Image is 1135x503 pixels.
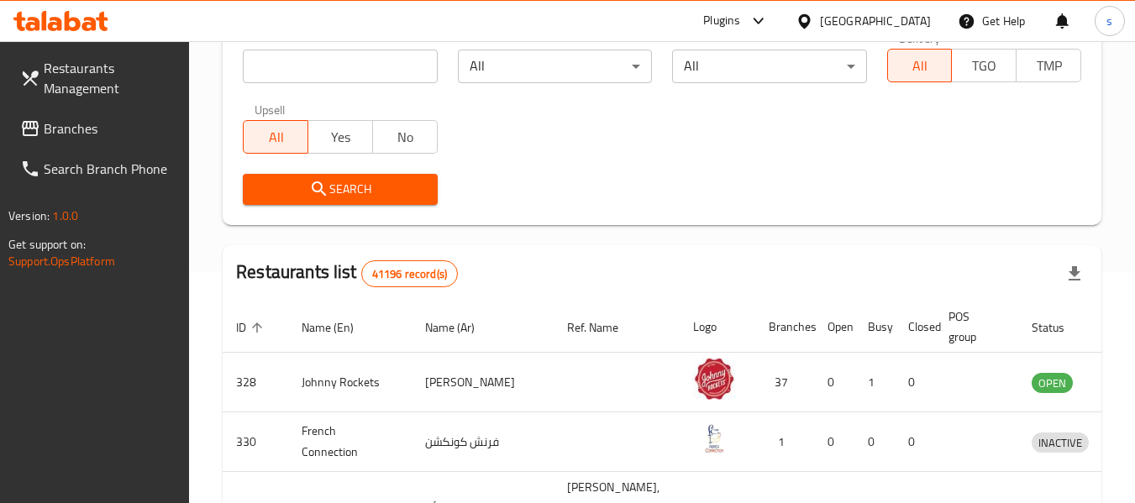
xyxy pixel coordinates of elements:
[44,118,176,139] span: Branches
[951,49,1017,82] button: TGO
[854,301,895,353] th: Busy
[1016,49,1081,82] button: TMP
[895,412,935,472] td: 0
[288,353,412,412] td: Johnny Rockets
[8,250,115,272] a: Support.OpsPlatform
[814,353,854,412] td: 0
[1023,54,1075,78] span: TMP
[1106,12,1112,30] span: s
[895,54,946,78] span: All
[8,233,86,255] span: Get support on:
[236,259,458,287] h2: Restaurants list
[1032,374,1073,393] span: OPEN
[948,307,998,347] span: POS group
[372,120,438,154] button: No
[7,108,190,149] a: Branches
[1054,254,1095,294] div: Export file
[887,49,953,82] button: All
[302,317,376,338] span: Name (En)
[820,12,931,30] div: [GEOGRAPHIC_DATA]
[7,48,190,108] a: Restaurants Management
[755,301,814,353] th: Branches
[814,412,854,472] td: 0
[1032,433,1089,453] span: INACTIVE
[256,179,423,200] span: Search
[1032,317,1086,338] span: Status
[243,174,437,205] button: Search
[361,260,458,287] div: Total records count
[250,125,302,149] span: All
[255,103,286,115] label: Upsell
[380,125,431,149] span: No
[7,149,190,189] a: Search Branch Phone
[693,358,735,400] img: Johnny Rockets
[895,301,935,353] th: Closed
[814,301,854,353] th: Open
[425,317,497,338] span: Name (Ar)
[693,417,735,459] img: French Connection
[52,205,78,227] span: 1.0.0
[315,125,366,149] span: Yes
[44,58,176,98] span: Restaurants Management
[8,205,50,227] span: Version:
[680,301,755,353] th: Logo
[412,353,554,412] td: [PERSON_NAME]
[412,412,554,472] td: فرنش كونكشن
[362,266,457,282] span: 41196 record(s)
[288,412,412,472] td: French Connection
[672,50,866,83] div: All
[243,120,308,154] button: All
[243,50,437,83] input: Search for restaurant name or ID..
[854,353,895,412] td: 1
[899,32,941,44] label: Delivery
[959,54,1010,78] span: TGO
[307,120,373,154] button: Yes
[567,317,640,338] span: Ref. Name
[44,159,176,179] span: Search Branch Phone
[703,11,740,31] div: Plugins
[236,317,268,338] span: ID
[458,50,652,83] div: All
[755,353,814,412] td: 37
[1032,373,1073,393] div: OPEN
[854,412,895,472] td: 0
[895,353,935,412] td: 0
[223,353,288,412] td: 328
[755,412,814,472] td: 1
[223,412,288,472] td: 330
